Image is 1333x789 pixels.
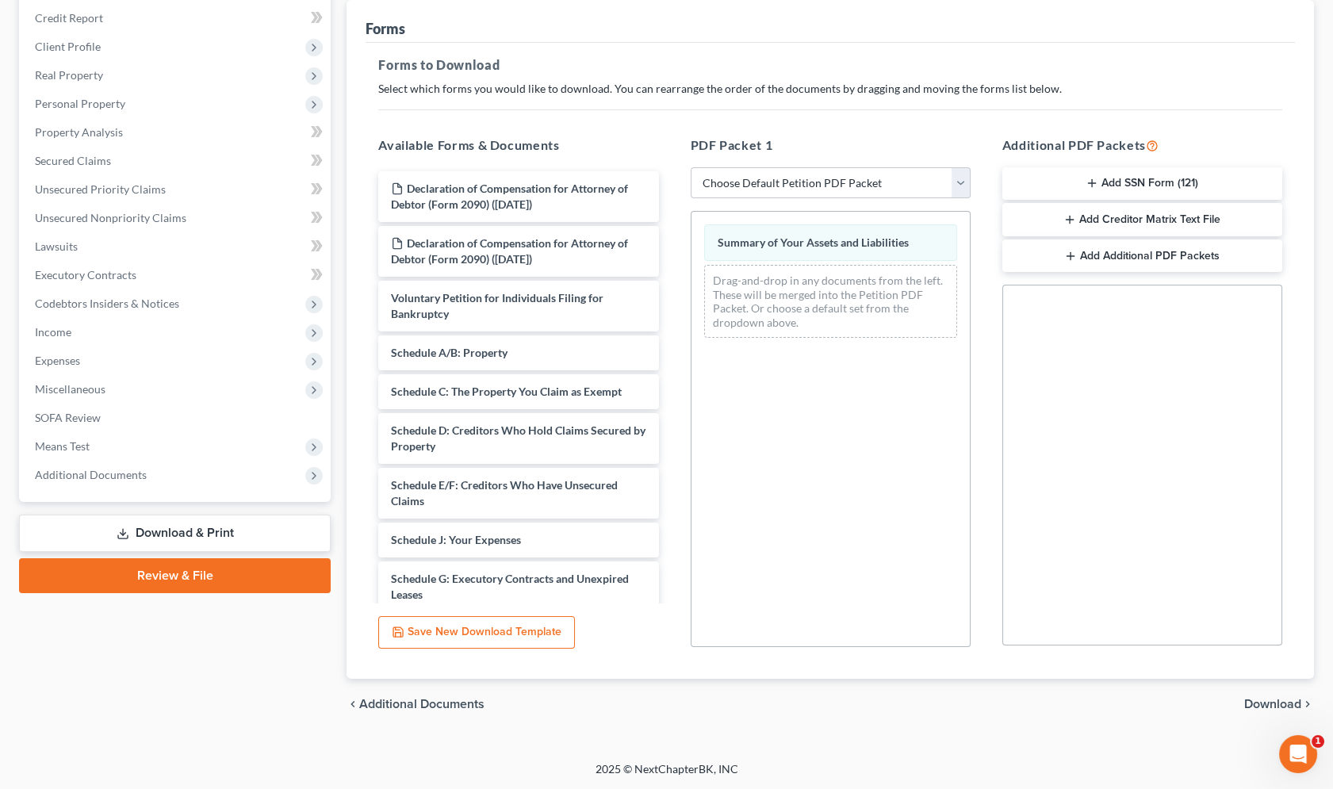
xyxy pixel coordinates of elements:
[35,239,78,253] span: Lawsuits
[1301,698,1314,710] i: chevron_right
[35,297,179,310] span: Codebtors Insiders & Notices
[19,515,331,552] a: Download & Print
[35,325,71,339] span: Income
[19,558,331,593] a: Review & File
[391,236,628,266] span: Declaration of Compensation for Attorney of Debtor (Form 2090) ([DATE])
[391,533,521,546] span: Schedule J: Your Expenses
[35,154,111,167] span: Secured Claims
[1312,735,1324,748] span: 1
[22,261,331,289] a: Executory Contracts
[378,136,658,155] h5: Available Forms & Documents
[35,439,90,453] span: Means Test
[22,232,331,261] a: Lawsuits
[35,382,105,396] span: Miscellaneous
[1002,203,1282,236] button: Add Creditor Matrix Text File
[391,346,508,359] span: Schedule A/B: Property
[366,19,405,38] div: Forms
[1002,167,1282,201] button: Add SSN Form (121)
[1279,735,1317,773] iframe: Intercom live chat
[22,4,331,33] a: Credit Report
[35,468,147,481] span: Additional Documents
[378,56,1282,75] h5: Forms to Download
[378,81,1282,97] p: Select which forms you would like to download. You can rearrange the order of the documents by dr...
[22,404,331,432] a: SOFA Review
[22,175,331,204] a: Unsecured Priority Claims
[35,211,186,224] span: Unsecured Nonpriority Claims
[35,411,101,424] span: SOFA Review
[347,698,359,710] i: chevron_left
[35,68,103,82] span: Real Property
[378,616,575,649] button: Save New Download Template
[718,236,909,249] span: Summary of Your Assets and Liabilities
[35,97,125,110] span: Personal Property
[691,136,971,155] h5: PDF Packet 1
[35,182,166,196] span: Unsecured Priority Claims
[1002,239,1282,273] button: Add Additional PDF Packets
[359,698,485,710] span: Additional Documents
[1002,136,1282,155] h5: Additional PDF Packets
[35,268,136,282] span: Executory Contracts
[391,385,622,398] span: Schedule C: The Property You Claim as Exempt
[35,11,103,25] span: Credit Report
[391,182,628,211] span: Declaration of Compensation for Attorney of Debtor (Form 2090) ([DATE])
[22,204,331,232] a: Unsecured Nonpriority Claims
[35,354,80,367] span: Expenses
[22,118,331,147] a: Property Analysis
[35,125,123,139] span: Property Analysis
[22,147,331,175] a: Secured Claims
[704,265,957,338] div: Drag-and-drop in any documents from the left. These will be merged into the Petition PDF Packet. ...
[391,423,645,453] span: Schedule D: Creditors Who Hold Claims Secured by Property
[35,40,101,53] span: Client Profile
[1244,698,1301,710] span: Download
[391,291,603,320] span: Voluntary Petition for Individuals Filing for Bankruptcy
[391,478,618,507] span: Schedule E/F: Creditors Who Have Unsecured Claims
[1244,698,1314,710] button: Download chevron_right
[347,698,485,710] a: chevron_left Additional Documents
[391,572,629,601] span: Schedule G: Executory Contracts and Unexpired Leases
